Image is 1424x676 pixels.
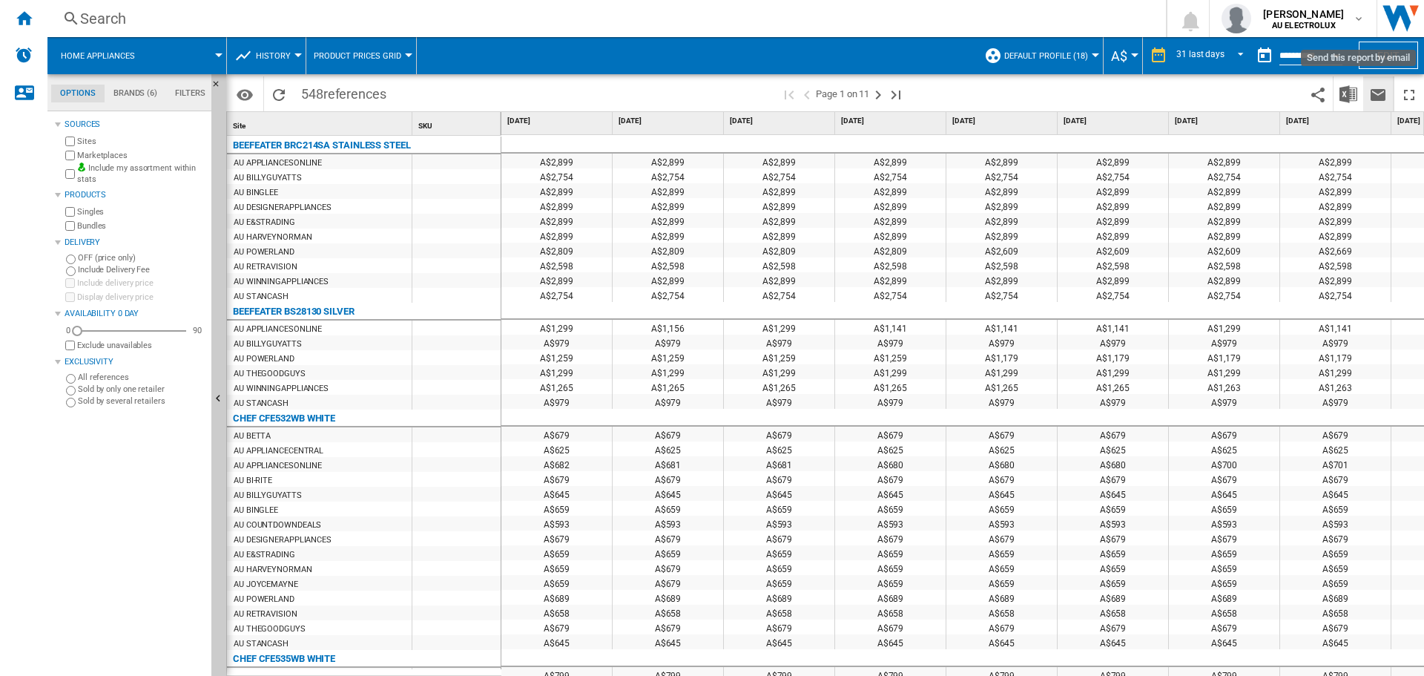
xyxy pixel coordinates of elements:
button: First page [780,76,798,111]
div: A$2,754 [1280,287,1391,302]
input: Include my assortment within stats [65,165,75,183]
div: A$625 [501,442,612,456]
div: A$1,263 [1169,379,1279,394]
div: A$979 [1280,394,1391,409]
button: Open calendar [1323,40,1350,67]
div: A$679 [1058,427,1168,442]
div: AU WINNINGAPPLIANCES [234,275,329,289]
div: Availability 0 Day [65,308,205,320]
div: A$645 [613,486,723,501]
div: Products [65,189,205,201]
div: A$2,899 [1280,154,1391,168]
div: A$2,899 [613,154,723,168]
span: [DATE] [507,116,609,126]
input: All references [66,374,76,384]
div: A$ [1111,37,1135,74]
div: BEEFEATER BRC214SA STAINLESS STEEL [233,137,411,154]
div: A$2,899 [501,198,612,213]
span: [DATE] [952,116,1054,126]
div: A$659 [946,501,1057,516]
div: A$1,265 [1058,379,1168,394]
div: A$682 [501,456,612,471]
div: AU APPLIANCECENTRAL [234,444,323,459]
div: A$679 [501,471,612,486]
md-tab-item: Options [51,85,105,102]
button: Product prices grid [314,37,409,74]
span: 548 [294,76,394,108]
span: SKU [418,122,432,130]
div: A$1,299 [1169,320,1279,335]
div: A$679 [613,471,723,486]
div: A$2,754 [724,287,834,302]
div: Sort None [230,112,412,135]
div: A$2,899 [1280,198,1391,213]
div: A$979 [1169,394,1279,409]
div: A$1,265 [946,379,1057,394]
span: [PERSON_NAME] [1263,7,1344,22]
div: A$2,899 [613,213,723,228]
div: AU APPLIANCESONLINE [234,459,322,473]
input: Sites [65,137,75,146]
div: AU APPLIANCESONLINE [234,156,322,171]
input: Sold by only one retailer [66,386,76,396]
div: A$2,899 [724,183,834,198]
div: A$2,899 [724,213,834,228]
div: A$979 [613,335,723,350]
div: A$1,299 [501,364,612,379]
div: A$625 [613,442,723,456]
div: A$2,899 [1058,198,1168,213]
div: A$1,141 [1058,320,1168,335]
div: Sources [65,119,205,131]
div: AU BINGLEE [234,186,278,200]
div: A$2,899 [1058,154,1168,168]
div: A$645 [946,486,1057,501]
div: A$2,899 [724,272,834,287]
div: A$679 [946,427,1057,442]
div: A$681 [724,456,834,471]
div: A$2,754 [946,168,1057,183]
div: A$2,899 [835,198,946,213]
button: Edit [1359,42,1418,69]
input: Singles [65,207,75,217]
div: Sort None [415,112,501,135]
label: Marketplaces [77,150,205,161]
div: Exclusivity [65,356,205,368]
div: A$680 [946,456,1057,471]
div: A$2,899 [501,154,612,168]
div: A$2,754 [501,168,612,183]
div: A$979 [501,335,612,350]
input: Display delivery price [65,341,75,350]
div: A$1,179 [1169,350,1279,364]
img: mysite-bg-18x18.png [77,163,86,171]
div: A$1,265 [613,379,723,394]
div: A$1,259 [835,350,946,364]
div: [DATE] [1172,112,1279,131]
div: A$979 [724,394,834,409]
div: A$1,179 [1280,350,1391,364]
div: A$1,299 [724,364,834,379]
label: Sites [77,136,205,147]
div: AU APPLIANCESONLINE [234,322,322,337]
div: A$2,754 [1058,287,1168,302]
div: A$2,598 [724,257,834,272]
div: A$2,899 [613,228,723,243]
div: A$2,899 [724,228,834,243]
div: Site Sort None [230,112,412,135]
div: A$2,899 [613,272,723,287]
div: A$625 [724,442,834,456]
div: A$2,598 [1058,257,1168,272]
div: [DATE] [1061,112,1168,131]
div: AU HARVEYNORMAN [234,230,312,245]
span: Product prices grid [314,51,401,61]
div: A$979 [724,335,834,350]
img: alerts-logo.svg [15,46,33,64]
span: [DATE] [619,116,720,126]
div: A$2,899 [1058,183,1168,198]
div: A$1,299 [1058,364,1168,379]
div: A$1,179 [1058,350,1168,364]
div: A$1,141 [835,320,946,335]
div: A$2,598 [613,257,723,272]
div: A$979 [835,394,946,409]
div: A$2,899 [946,228,1057,243]
div: [DATE] [616,112,723,131]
